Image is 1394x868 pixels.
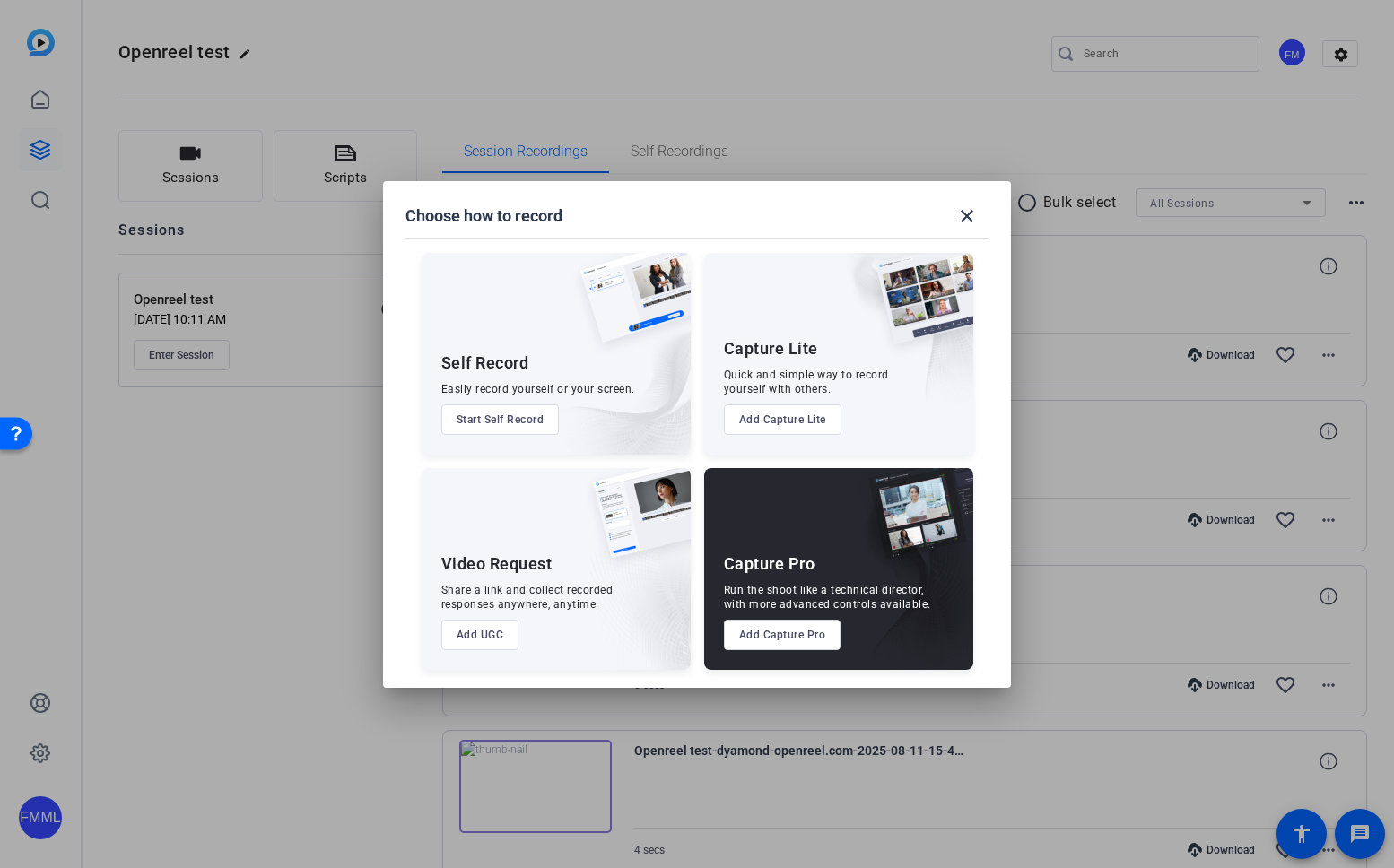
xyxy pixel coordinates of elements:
[579,468,691,577] img: ugc-content.png
[441,583,614,612] div: Share a link and collect recorded responses anywhere, anytime.
[441,553,553,575] div: Video Request
[956,205,978,227] mat-icon: close
[587,524,691,670] img: embarkstudio-ugc-content.png
[724,338,818,360] div: Capture Lite
[535,291,691,455] img: embarkstudio-self-record.png
[441,404,560,435] button: Start Self Record
[441,352,529,374] div: Self Record
[724,583,931,612] div: Run the shoot like a technical director, with more advanced controls available.
[441,620,519,650] button: Add UGC
[567,253,691,360] img: self-record.png
[855,468,973,577] img: capture-pro.png
[405,205,562,227] h1: Choose how to record
[724,368,889,396] div: Quick and simple way to record yourself with others.
[441,382,635,396] div: Easily record yourself or your screen.
[724,404,841,435] button: Add Capture Lite
[841,490,973,670] img: embarkstudio-capture-pro.png
[813,253,973,432] img: embarkstudio-capture-lite.png
[724,553,815,575] div: Capture Pro
[862,253,973,362] img: capture-lite.png
[724,620,841,650] button: Add Capture Pro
